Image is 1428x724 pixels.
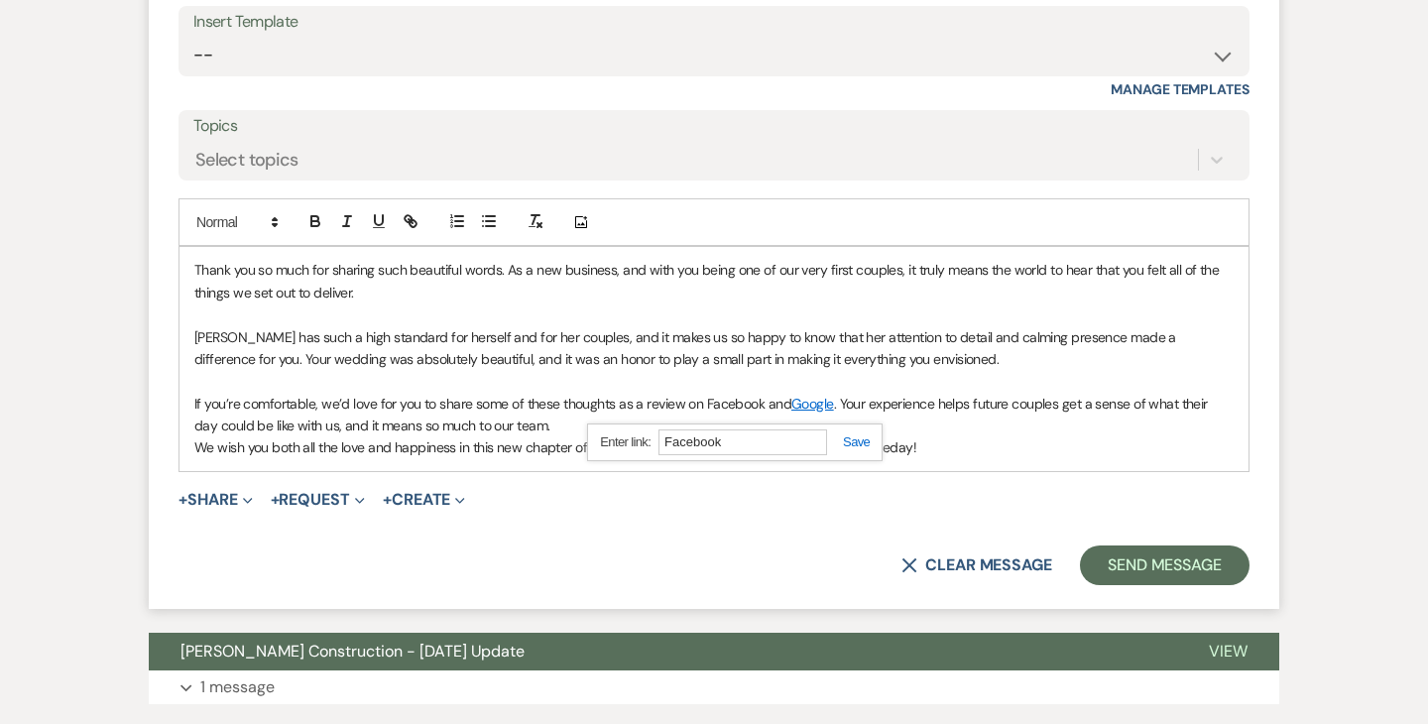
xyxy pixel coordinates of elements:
div: Select topics [195,147,298,174]
button: 1 message [149,670,1279,704]
span: View [1209,641,1248,662]
p: We wish you both all the love and happiness in this new chapter of your lives, and hope you’ll co... [194,436,1234,458]
button: Request [271,492,365,508]
span: + [178,492,187,508]
p: [PERSON_NAME] has such a high standard for herself and for her couples, and it makes us so happy ... [194,326,1234,371]
p: If you’re comfortable, we’d love for you to share some of these thoughts as a review on Facebook ... [194,393,1234,437]
span: + [271,492,280,508]
span: [PERSON_NAME] Construction - [DATE] Update [180,641,525,662]
a: Manage Templates [1111,80,1249,98]
input: https://quilljs.com [658,429,827,455]
a: Google [791,395,834,413]
p: Thank you so much for sharing such beautiful words. As a new business, and with you being one of ... [194,259,1234,303]
button: Send Message [1080,545,1249,585]
div: Insert Template [193,8,1235,37]
p: 1 message [200,674,275,700]
span: + [383,492,392,508]
button: Share [178,492,253,508]
button: [PERSON_NAME] Construction - [DATE] Update [149,633,1177,670]
button: Clear message [901,557,1052,573]
button: Create [383,492,465,508]
label: Topics [193,112,1235,141]
button: View [1177,633,1279,670]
